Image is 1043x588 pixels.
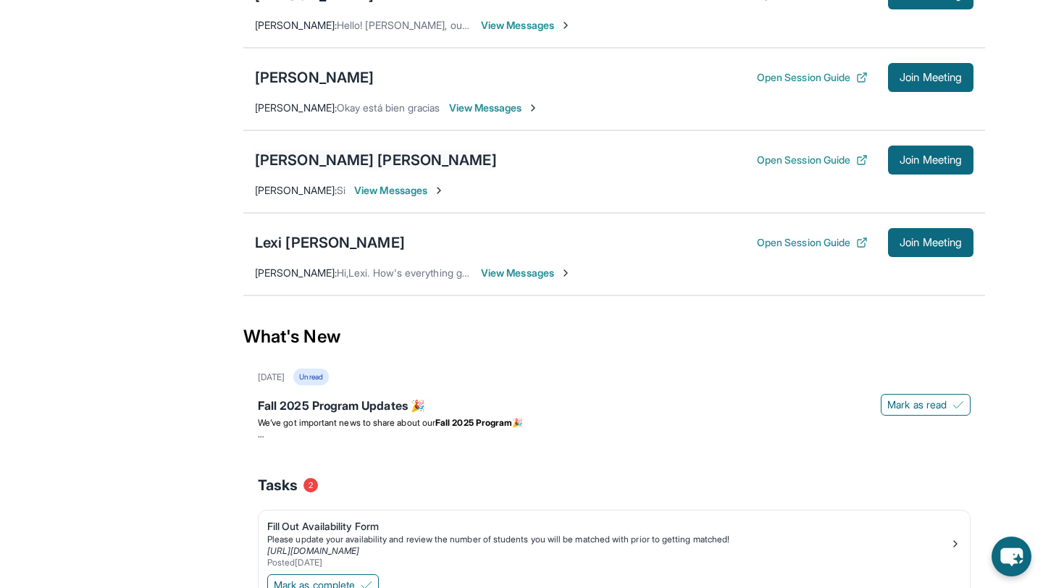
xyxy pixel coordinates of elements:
[512,417,523,428] span: 🎉
[952,399,964,411] img: Mark as read
[258,475,298,495] span: Tasks
[449,101,540,115] span: View Messages
[259,511,970,571] a: Fill Out Availability FormPlease update your availability and review the number of students you w...
[258,417,435,428] span: We’ve got important news to share about our
[337,184,345,196] span: Si
[255,101,337,114] span: [PERSON_NAME] :
[560,20,571,31] img: Chevron-Right
[757,70,868,85] button: Open Session Guide
[337,19,819,31] span: Hello! [PERSON_NAME], our tutoring session will start at about 5 o'clock. Is it convenient for yo...
[267,557,950,568] div: Posted [DATE]
[258,371,285,383] div: [DATE]
[900,156,962,164] span: Join Meeting
[255,150,497,170] div: [PERSON_NAME] [PERSON_NAME]
[255,232,405,253] div: Lexi [PERSON_NAME]
[888,146,973,175] button: Join Meeting
[267,545,359,556] a: [URL][DOMAIN_NAME]
[255,184,337,196] span: [PERSON_NAME] :
[881,394,971,416] button: Mark as read
[900,238,962,247] span: Join Meeting
[255,67,374,88] div: [PERSON_NAME]
[337,266,580,279] span: Hi,Lexi. How's everything going? Is the link available?
[888,228,973,257] button: Join Meeting
[560,267,571,279] img: Chevron-Right
[243,305,985,369] div: What's New
[887,398,947,412] span: Mark as read
[255,266,337,279] span: [PERSON_NAME] :
[481,18,571,33] span: View Messages
[527,102,539,114] img: Chevron-Right
[757,235,868,250] button: Open Session Guide
[267,519,950,534] div: Fill Out Availability Form
[354,183,445,198] span: View Messages
[337,101,440,114] span: Okay está bien gracias
[757,153,868,167] button: Open Session Guide
[435,417,512,428] strong: Fall 2025 Program
[293,369,328,385] div: Unread
[303,478,318,492] span: 2
[267,534,950,545] div: Please update your availability and review the number of students you will be matched with prior ...
[992,537,1031,576] button: chat-button
[255,19,337,31] span: [PERSON_NAME] :
[888,63,973,92] button: Join Meeting
[258,397,971,417] div: Fall 2025 Program Updates 🎉
[433,185,445,196] img: Chevron-Right
[481,266,571,280] span: View Messages
[900,73,962,82] span: Join Meeting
